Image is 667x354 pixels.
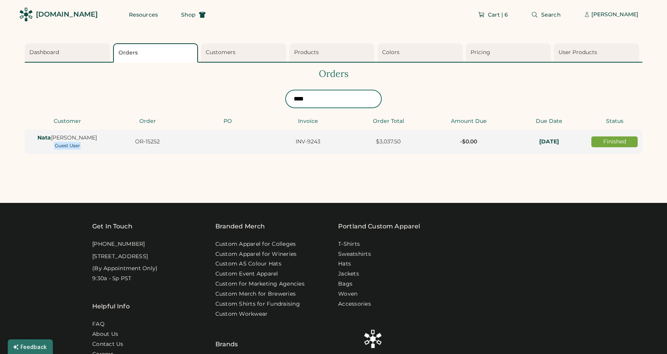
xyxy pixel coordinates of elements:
a: Contact Us [92,340,124,348]
button: Shop [172,7,215,22]
a: Woven [338,290,357,298]
a: Sweatshirts [338,250,371,258]
a: T-Shirts [338,240,360,248]
div: Helpful Info [92,302,130,311]
a: Hats [338,260,351,268]
div: In-Hands: Sun, Jul 27, 2025 [511,138,587,146]
div: [STREET_ADDRESS] [92,253,148,260]
a: Custom Event Apparel [215,270,278,278]
div: Finished [591,136,638,147]
div: Customer [29,117,105,125]
a: Custom Shirts for Fundraising [215,300,300,308]
img: Rendered Logo - Screens [364,330,382,348]
div: Orders [25,67,642,80]
div: -$0.00 [431,138,506,146]
span: Shop [181,12,196,17]
div: Get In Touch [92,222,132,231]
div: Colors [382,49,460,56]
div: User Products [559,49,637,56]
button: Cart | 6 [469,7,517,22]
a: Custom for Marketing Agencies [215,280,305,288]
a: Custom Workwear [215,310,268,318]
div: Products [294,49,372,56]
div: Orders [119,49,195,57]
div: Due Date [511,117,587,125]
div: Order Total [350,117,426,125]
div: Invoice [270,117,346,125]
div: Customers [206,49,284,56]
a: Custom AS Colour Hats [215,260,281,268]
div: 9:30a - 5p PST [92,275,132,283]
div: Dashboard [29,49,108,56]
div: INV-9243 [270,138,346,146]
span: Cart | 6 [488,12,508,17]
a: FAQ [92,320,105,328]
span: Search [541,12,561,17]
a: Custom Apparel for Colleges [215,240,296,248]
div: $3,037.50 [350,138,426,146]
button: Resources [120,7,167,22]
div: (By Appointment Only) [92,265,157,272]
div: Pricing [471,49,549,56]
div: OR-15252 [110,138,185,146]
div: PO [190,117,266,125]
div: [PERSON_NAME] [591,11,638,19]
strong: Nata [37,134,51,141]
img: Rendered Logo - Screens [19,8,33,21]
div: Amount Due [431,117,506,125]
a: Accessories [338,300,371,308]
a: Jackets [338,270,359,278]
div: Guest User [55,143,80,149]
a: Portland Custom Apparel [338,222,420,231]
div: Status [591,117,638,125]
a: Custom Apparel for Wineries [215,250,297,258]
a: About Us [92,330,118,338]
div: [DOMAIN_NAME] [36,10,98,19]
div: Order [110,117,185,125]
div: [PHONE_NUMBER] [92,240,145,248]
a: Bags [338,280,352,288]
button: Search [522,7,570,22]
div: [PERSON_NAME] [29,134,105,142]
a: Custom Merch for Breweries [215,290,296,298]
div: Brands [215,320,238,349]
div: Branded Merch [215,222,265,231]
